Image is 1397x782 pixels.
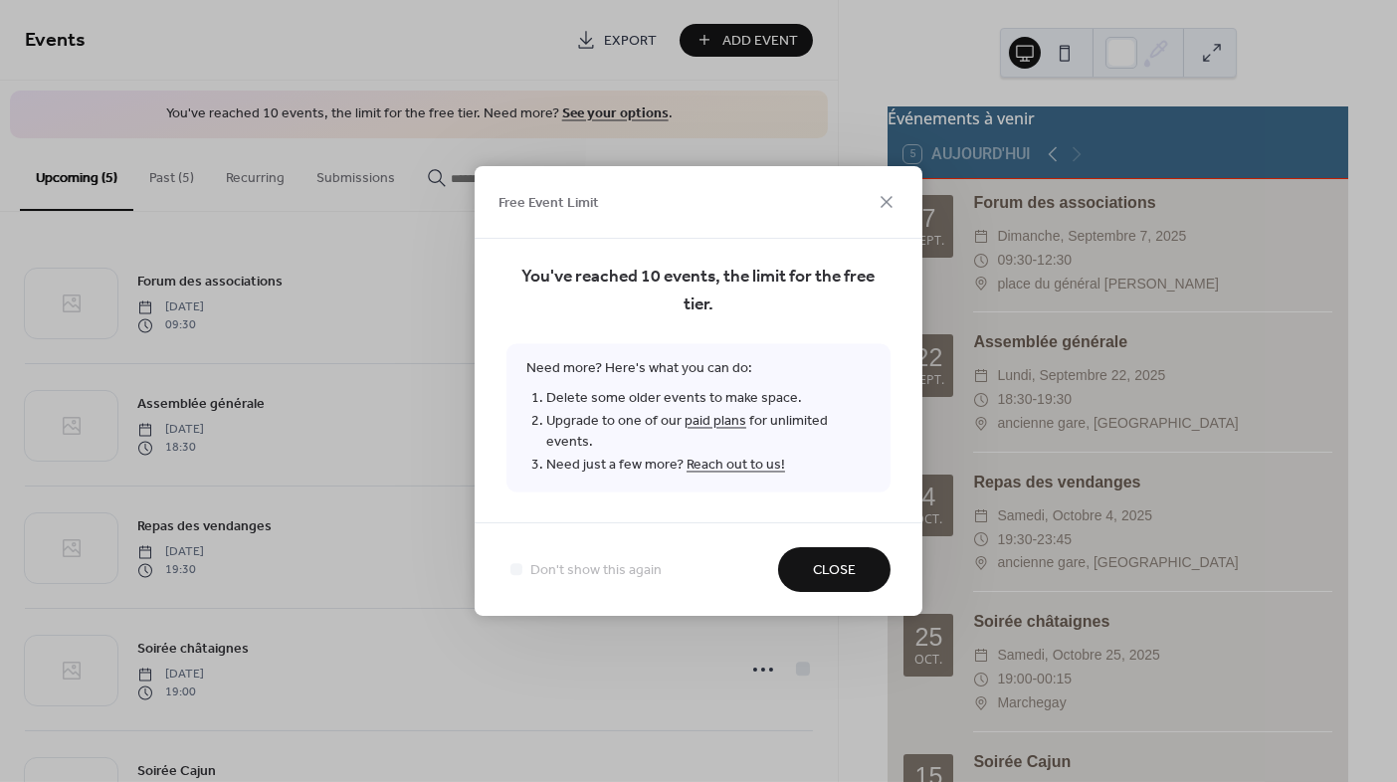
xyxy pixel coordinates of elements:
span: Free Event Limit [499,193,599,214]
span: Need more? Here's what you can do: [506,344,891,492]
button: Close [778,547,891,592]
span: Close [813,561,856,582]
li: Need just a few more? [546,455,871,478]
span: Don't show this again [530,561,662,582]
span: You've reached 10 events, the limit for the free tier. [506,265,891,320]
li: Upgrade to one of our for unlimited events. [546,411,871,455]
a: Reach out to us! [687,453,785,480]
a: paid plans [685,409,746,436]
li: Delete some older events to make space. [546,388,871,411]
